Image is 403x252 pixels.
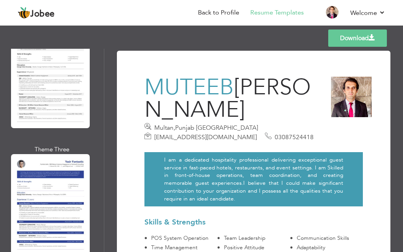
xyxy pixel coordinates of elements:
[331,76,372,118] img: L76oky37j9F3a3bqLpZpwC5eKlMZZD8omJcLKtU4LAlq7S0FFevl+FM1lFkH96Ng8t+xsJJCVg8vSP+H2BevqWaYS8cAAAAAE...
[144,218,363,226] h3: Skills & Strengths
[198,8,239,17] a: Back to Profile
[144,72,311,125] span: [PERSON_NAME]
[151,234,217,242] div: POS System Operation
[296,234,363,242] div: Communication Skills
[326,6,338,18] img: Profile Img
[350,8,385,18] a: Welcome
[30,10,55,18] span: Jobee
[151,244,217,252] div: Time Management
[144,72,234,103] span: MUTEEB
[154,123,258,132] span: Multan Punjab [GEOGRAPHIC_DATA]
[144,152,363,206] div: I am a dedicated hospitality professional delivering exceptional guest service in fast-paced hote...
[328,29,387,47] a: Download
[18,7,30,19] img: jobee.io
[13,145,91,154] div: Theme Three
[250,8,304,17] a: Resume Templates
[296,244,363,252] div: Adaptability
[174,123,175,132] span: ,
[224,244,290,252] div: Positive Attitude
[275,133,314,142] span: 03087524418
[224,234,290,242] div: Team Leadership
[154,133,257,142] span: [EMAIL_ADDRESS][DOMAIN_NAME]
[18,7,55,19] a: Jobee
